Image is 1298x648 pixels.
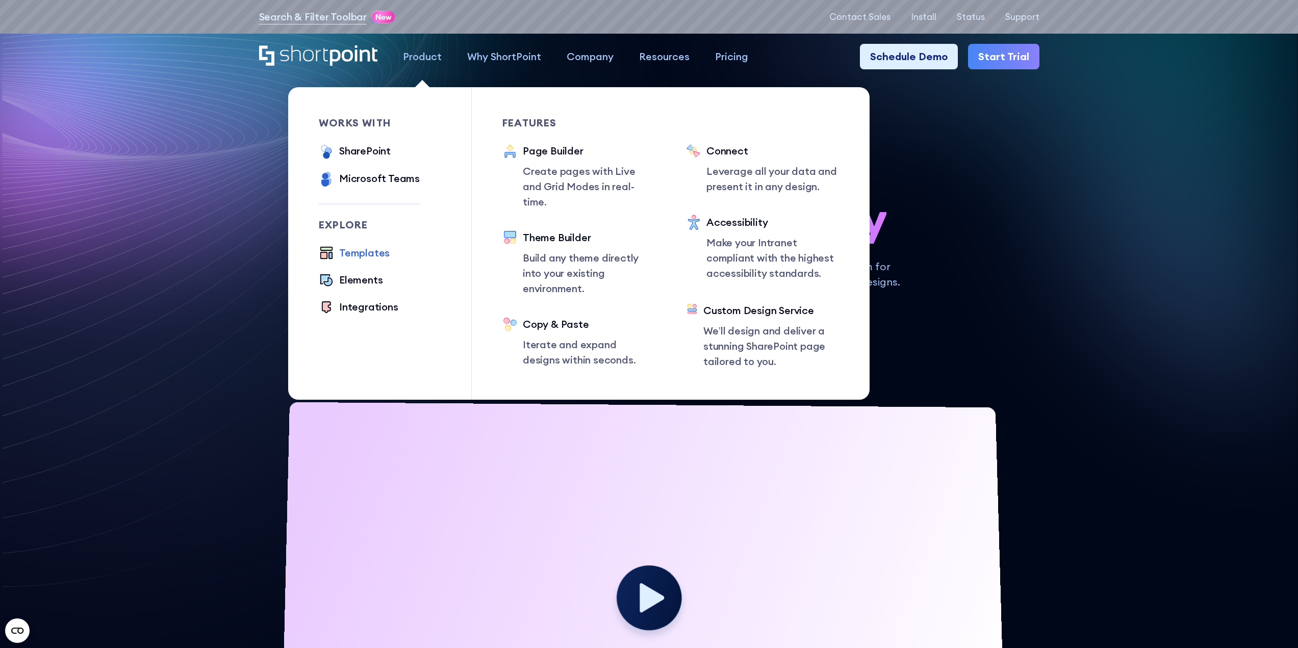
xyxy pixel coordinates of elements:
a: Custom Design ServiceWe’ll design and deliver a stunning SharePoint page tailored to you. [686,303,839,369]
button: Open CMP widget [5,618,30,643]
a: Company [554,44,626,69]
div: Microsoft Teams [339,171,420,186]
a: AccessibilityMake your Intranet compliant with the highest accessibility standards. [686,215,839,282]
a: Resources [626,44,702,69]
p: Leverage all your data and present it in any design. [706,164,839,194]
div: Theme Builder [523,230,655,245]
a: Pricing [702,44,761,69]
a: Start Trial [968,44,1039,69]
a: Templates [319,245,390,262]
a: Product [390,44,454,69]
a: Support [1005,12,1039,22]
div: Connect [706,143,839,159]
a: Install [911,12,936,22]
div: Templates [339,245,390,261]
a: Page BuilderCreate pages with Live and Grid Modes in real-time. [502,143,655,210]
p: We’ll design and deliver a stunning SharePoint page tailored to you. [703,323,839,369]
div: Custom Design Service [703,303,839,318]
p: Create pages with Live and Grid Modes in real-time. [523,164,655,210]
div: Explore [319,220,420,230]
div: Copy & Paste [523,317,655,332]
p: Make your Intranet compliant with the highest accessibility standards. [706,235,839,281]
a: Contact Sales [829,12,890,22]
div: Integrations [339,299,398,315]
div: Pricing [715,49,748,64]
a: Microsoft Teams [319,171,420,188]
div: Company [567,49,614,64]
a: Status [957,12,985,22]
div: Resources [639,49,690,64]
iframe: Chat Widget [1114,530,1298,648]
div: SharePoint [339,143,391,159]
span: so easy [730,193,886,244]
div: Elements [339,272,383,288]
h1: SharePoint Design has never been [259,143,1039,244]
a: Schedule Demo [860,44,958,69]
a: Why ShortPoint [454,44,554,69]
div: Accessibility [706,215,839,230]
a: Elements [319,272,383,289]
div: Product [403,49,442,64]
a: Search & Filter Toolbar [259,9,367,24]
a: Integrations [319,299,398,316]
a: Copy & PasteIterate and expand designs within seconds. [502,317,655,368]
a: Theme BuilderBuild any theme directly into your existing environment. [502,230,655,296]
a: SharePoint [319,143,391,161]
div: Why ShortPoint [467,49,541,64]
div: works with [319,118,420,128]
a: ConnectLeverage all your data and present it in any design. [686,143,839,194]
p: Iterate and expand designs within seconds. [523,337,655,368]
a: Home [259,45,378,67]
p: Build any theme directly into your existing environment. [523,250,655,296]
div: Page Builder [523,143,655,159]
div: Features [502,118,655,128]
